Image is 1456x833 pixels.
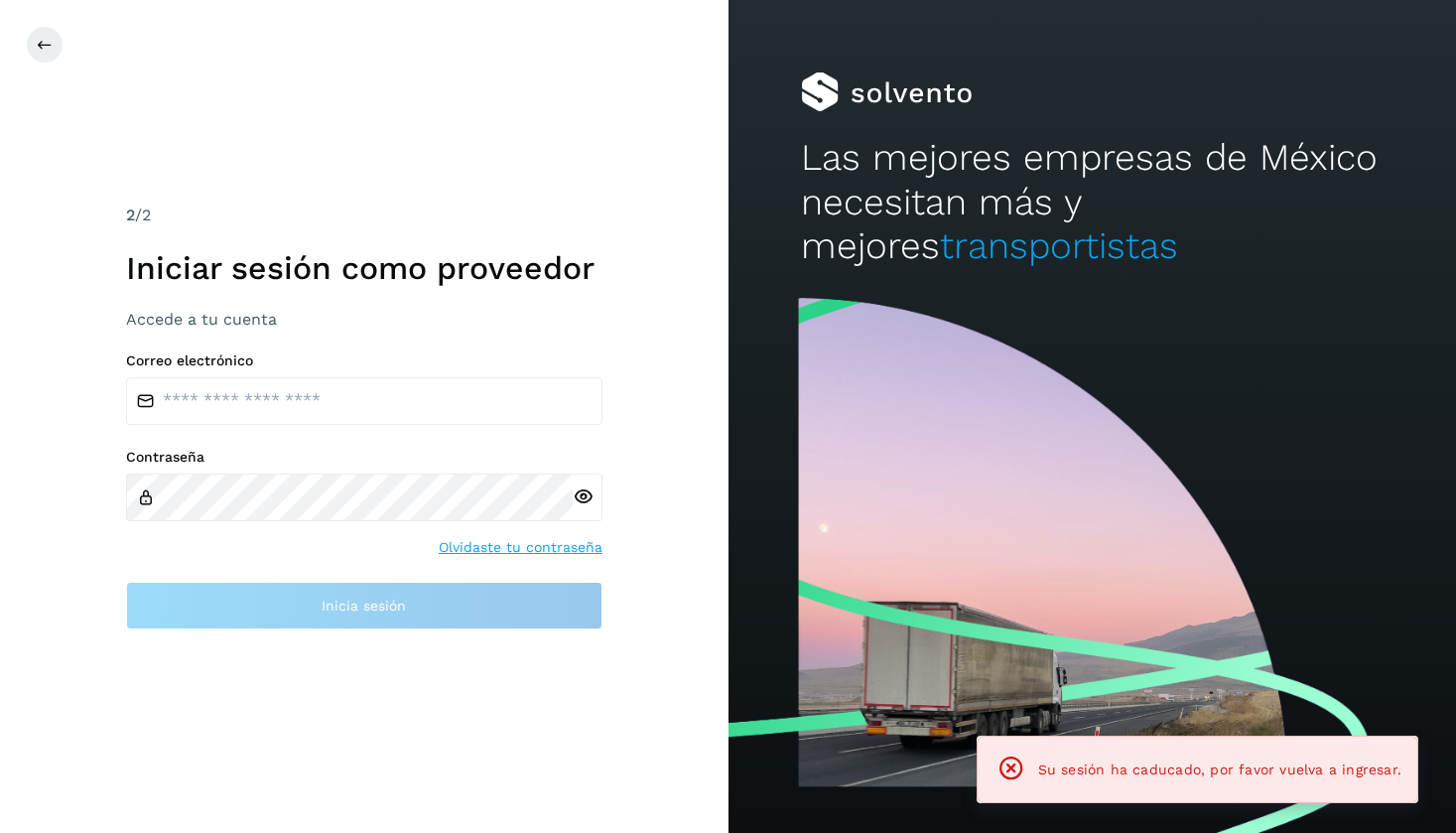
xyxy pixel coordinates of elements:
label: Correo electrónico [126,352,602,369]
div: /2 [126,204,602,227]
span: transportistas [940,224,1178,267]
span: 2 [126,206,135,224]
label: Contraseña [126,449,602,466]
h2: Las mejores empresas de México necesitan más y mejores [801,136,1384,268]
span: Su sesión ha caducado, por favor vuelva a ingresar. [1038,762,1401,777]
a: Olvidaste tu contraseña [439,537,602,558]
button: Inicia sesión [126,582,602,629]
h1: Iniciar sesión como proveedor [126,249,602,287]
span: Inicia sesión [322,599,406,613]
h3: Accede a tu cuenta [126,310,602,329]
